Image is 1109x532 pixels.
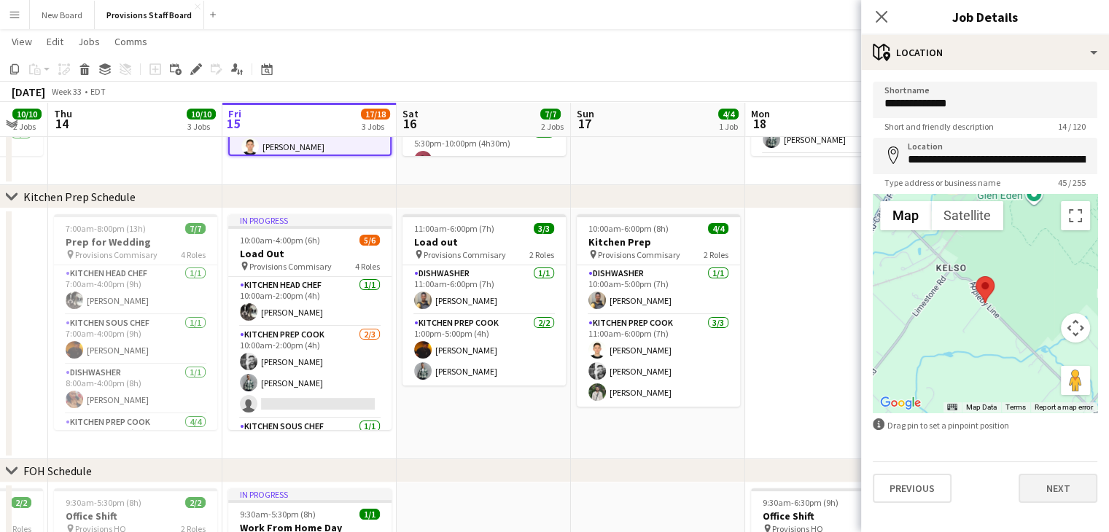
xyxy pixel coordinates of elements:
div: 2 Jobs [541,121,564,132]
span: Provisions Commisary [598,249,680,260]
a: Terms [1005,403,1026,411]
span: 4 Roles [181,249,206,260]
h3: Job Details [861,7,1109,26]
button: Provisions Staff Board [95,1,204,29]
app-card-role: Kitchen Prep Cook4/411:00am-8:00pm (9h) [54,414,217,527]
a: View [6,32,38,51]
h3: Load Out [228,247,392,260]
h3: Kitchen Prep [577,235,740,249]
span: Type address or business name [873,177,1012,188]
button: Show satellite imagery [931,201,1003,230]
span: 9:30am-6:30pm (9h) [763,497,838,508]
span: Sat [402,107,419,120]
span: 10:00am-4:00pm (6h) [240,235,320,246]
h3: Office Shift [751,509,914,523]
app-card-role: Kitchen Head Chef1/110:00am-2:00pm (4h)[PERSON_NAME] [228,277,392,326]
span: 5/6 [359,235,380,246]
span: 10/10 [187,109,216,120]
div: 2 Jobs [13,121,41,132]
span: 1/1 [359,509,380,520]
app-card-role: Kitchen Head Chef1/17:00am-4:00pm (9h)[PERSON_NAME] [54,265,217,315]
div: In progress [228,488,392,500]
span: 4/4 [708,223,728,234]
app-card-role: Dishwasher1/110:00am-5:00pm (7h)[PERSON_NAME] [577,265,740,315]
span: 4/4 [718,109,739,120]
span: 2 Roles [704,249,728,260]
h3: Office Shift [54,509,217,523]
app-job-card: 11:00am-6:00pm (7h)3/3Load out Provisions Commisary2 RolesDishwasher1/111:00am-6:00pm (7h)[PERSON... [402,214,566,386]
app-card-role: Kitchen Prep Cook2/310:00am-2:00pm (4h)[PERSON_NAME][PERSON_NAME] [228,326,392,418]
app-card-role: Kitchen Sous Chef1/17:00am-4:00pm (9h)[PERSON_NAME] [54,315,217,364]
span: 45 / 255 [1046,177,1097,188]
span: Provisions Commisary [249,261,332,272]
a: Open this area in Google Maps (opens a new window) [876,394,925,412]
span: 9:30am-5:30pm (8h) [240,509,316,520]
div: Kitchen Prep Schedule [23,189,136,204]
span: Comms [114,35,147,48]
app-card-role: Dishwasher1/111:00am-6:00pm (7h)[PERSON_NAME] [402,265,566,315]
app-card-role: Kitchen Prep Cook2/21:00pm-5:00pm (4h)[PERSON_NAME][PERSON_NAME] [402,315,566,386]
button: New Board [30,1,95,29]
span: 14 / 120 [1046,121,1097,132]
span: Jobs [78,35,100,48]
span: 2/2 [185,497,206,508]
button: Drag Pegman onto the map to open Street View [1061,366,1090,395]
div: Drag pin to set a pinpoint position [873,418,1097,432]
span: 10/10 [12,109,42,120]
a: Report a map error [1035,403,1093,411]
span: 7:00am-8:00pm (13h) [66,223,146,234]
span: Week 33 [48,86,85,97]
app-card-role: Kitchen Sous Chef1/1 [228,418,392,468]
img: Google [876,394,925,412]
div: FOH Schedule [23,463,92,478]
div: In progress [228,214,392,226]
span: 10:00am-6:00pm (8h) [588,223,669,234]
span: Provisions Commisary [75,249,157,260]
app-job-card: In progress10:00am-4:00pm (6h)5/6Load Out Provisions Commisary4 RolesKitchen Head Chef1/110:00am-... [228,214,392,430]
app-job-card: 7:00am-8:00pm (13h)7/7Prep for Wedding Provisions Commisary4 RolesKitchen Head Chef1/17:00am-4:00... [54,214,217,430]
span: 4 Roles [355,261,380,272]
app-job-card: 10:00am-6:00pm (8h)4/4Kitchen Prep Provisions Commisary2 RolesDishwasher1/110:00am-5:00pm (7h)[PE... [577,214,740,407]
div: [DATE] [12,85,45,99]
app-card-role: Catering Manager1/15:30pm-10:00pm (4h30m)[PERSON_NAME] [402,125,566,174]
app-card-role: Kitchen Prep Cook3/311:00am-6:00pm (7h)[PERSON_NAME][PERSON_NAME][PERSON_NAME] [577,315,740,407]
span: 14 [52,115,72,132]
button: Toggle fullscreen view [1061,201,1090,230]
span: Edit [47,35,63,48]
span: 3/3 [534,223,554,234]
h3: Prep for Wedding [54,235,217,249]
span: Fri [228,107,241,120]
span: View [12,35,32,48]
button: Show street map [880,201,931,230]
span: 2 Roles [529,249,554,260]
span: 17/18 [361,109,390,120]
div: 3 Jobs [362,121,389,132]
span: Provisions Commisary [424,249,506,260]
span: 18 [749,115,770,132]
a: Jobs [72,32,106,51]
a: Comms [109,32,153,51]
h3: Load out [402,235,566,249]
app-card-role: Dishwasher1/18:00am-4:00pm (8h)[PERSON_NAME] [54,364,217,414]
div: Location [861,35,1109,70]
span: 2/2 [11,497,31,508]
span: 9:30am-5:30pm (8h) [66,497,141,508]
span: 7/7 [185,223,206,234]
span: Mon [751,107,770,120]
div: 3 Jobs [187,121,215,132]
div: 1 Job [719,121,738,132]
span: Short and friendly description [873,121,1005,132]
div: EDT [90,86,106,97]
span: 16 [400,115,419,132]
span: 7/7 [540,109,561,120]
span: Sun [577,107,594,120]
span: Thu [54,107,72,120]
button: Keyboard shortcuts [947,402,957,412]
button: Next [1019,474,1097,503]
button: Map Data [966,402,997,412]
span: 17 [575,115,594,132]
